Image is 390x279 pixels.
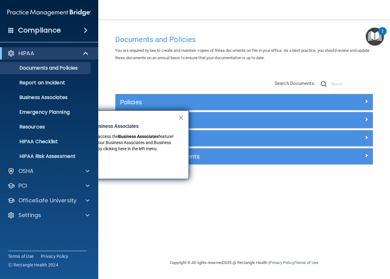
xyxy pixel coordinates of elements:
[54,134,174,151] span: feature! You can now manage your Business Associates and Business Associate Agreements by clickin...
[4,124,88,130] p: Resources
[8,253,33,259] a: Terms of Use
[54,123,178,130] p: New Location for Business Associates
[178,113,184,122] button: Close
[4,65,88,71] p: Documents and Policies
[18,182,27,189] p: PCI
[275,81,315,86] span: Search Documents:
[118,134,158,139] strong: Business Associates
[18,167,34,175] p: OSHA
[41,253,68,259] a: Privacy Policy
[18,197,76,204] p: OfficeSafe University
[4,109,88,115] p: Emergency Planning
[120,117,304,124] h5: Privacy Documents
[381,31,384,39] div: 2
[8,262,58,268] span: Ⓒ Rectangle Health 2024
[4,80,88,86] p: Report an Incident
[18,50,34,57] p: HIPAA
[120,135,304,142] h5: Practice Forms and Logs
[18,26,61,35] h4: Compliance
[132,253,356,273] div: Copyright © All rights reserved 2025 @ Rectangle Health | |
[4,94,88,101] p: Business Associates
[331,79,373,89] input: Search
[120,99,304,105] h5: Policies
[269,260,294,265] a: Privacy Policy
[4,153,88,159] p: HIPAA Risk Assessment
[115,36,373,44] h4: Documents and Policies
[7,6,91,19] img: PMB logo
[120,153,304,160] h5: Employee Acknowledgments
[366,28,384,46] button: Open Resource Center, 2 new notifications
[295,260,318,265] a: Terms of Use
[18,212,41,219] p: Settings
[321,81,326,87] img: ic-search.3b580494.png
[115,48,370,60] span: You are required by law to create and maintain copies of these documents on file in your office. ...
[4,139,88,145] p: HIPAA Checklist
